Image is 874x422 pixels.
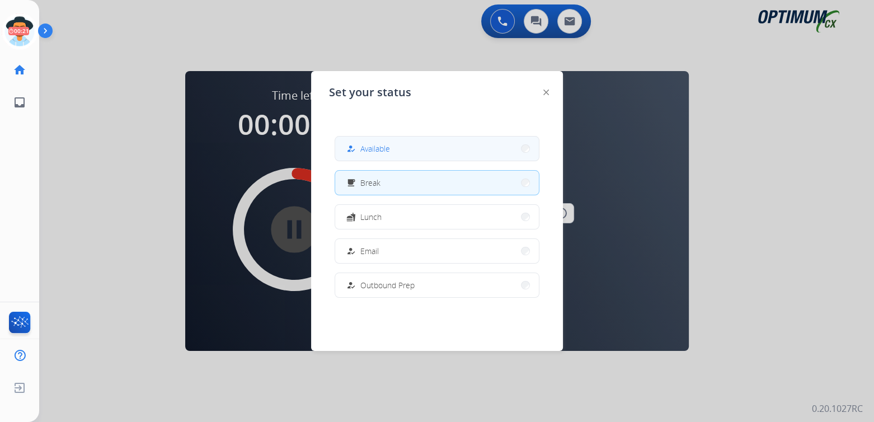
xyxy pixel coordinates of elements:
span: Break [360,177,380,189]
span: Outbound Prep [360,279,415,291]
mat-icon: free_breakfast [346,178,356,187]
img: close-button [543,90,549,95]
span: Lunch [360,211,382,223]
button: Available [335,137,539,161]
span: Set your status [329,85,411,100]
mat-icon: fastfood [346,212,356,222]
mat-icon: how_to_reg [346,246,356,256]
p: 0.20.1027RC [812,402,863,415]
mat-icon: how_to_reg [346,280,356,290]
button: Outbound Prep [335,273,539,297]
mat-icon: inbox [13,96,26,109]
button: Break [335,171,539,195]
mat-icon: home [13,63,26,77]
span: Email [360,245,379,257]
mat-icon: how_to_reg [346,144,356,153]
button: Email [335,239,539,263]
span: Available [360,143,390,154]
button: Lunch [335,205,539,229]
